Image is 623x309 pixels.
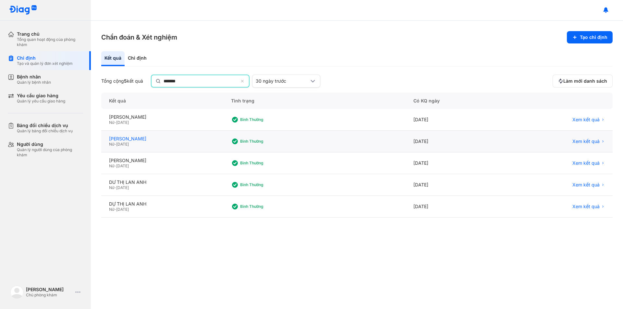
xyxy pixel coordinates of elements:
[17,128,73,134] div: Quản lý bảng đối chiếu dịch vụ
[114,142,116,147] span: -
[572,204,600,209] span: Xem kết quả
[572,182,600,188] span: Xem kết quả
[17,123,73,128] div: Bảng đối chiếu dịch vụ
[9,5,37,15] img: logo
[114,185,116,190] span: -
[109,114,215,120] div: [PERSON_NAME]
[116,185,129,190] span: [DATE]
[114,207,116,212] span: -
[406,152,502,174] div: [DATE]
[109,142,114,147] span: Nữ
[406,174,502,196] div: [DATE]
[116,120,129,125] span: [DATE]
[109,136,215,142] div: [PERSON_NAME]
[223,93,406,109] div: Tình trạng
[240,204,292,209] div: Bình thường
[406,196,502,218] div: [DATE]
[17,61,73,66] div: Tạo và quản lý đơn xét nghiệm
[17,147,83,158] div: Quản lý người dùng của phòng khám
[17,141,83,147] div: Người dùng
[109,179,215,185] div: DƯ THỊ LAN ANH
[109,201,215,207] div: DỰ THỊ LAN ANH
[116,142,129,147] span: [DATE]
[116,207,129,212] span: [DATE]
[572,138,600,144] span: Xem kết quả
[109,158,215,163] div: [PERSON_NAME]
[109,185,114,190] span: Nữ
[17,99,65,104] div: Quản lý yêu cầu giao hàng
[240,160,292,166] div: Bình thường
[114,163,116,168] span: -
[572,117,600,123] span: Xem kết quả
[101,33,177,42] h3: Chẩn đoán & Xét nghiệm
[116,163,129,168] span: [DATE]
[125,51,150,66] div: Chỉ định
[406,93,502,109] div: Có KQ ngày
[10,286,23,299] img: logo
[406,131,502,152] div: [DATE]
[406,109,502,131] div: [DATE]
[101,51,125,66] div: Kết quả
[109,120,114,125] span: Nữ
[26,292,73,298] div: Chủ phòng khám
[553,75,613,88] button: Làm mới danh sách
[572,160,600,166] span: Xem kết quả
[17,93,65,99] div: Yêu cầu giao hàng
[114,120,116,125] span: -
[17,55,73,61] div: Chỉ định
[17,37,83,47] div: Tổng quan hoạt động của phòng khám
[567,31,613,43] button: Tạo chỉ định
[101,93,223,109] div: Kết quả
[17,80,51,85] div: Quản lý bệnh nhân
[563,78,607,84] span: Làm mới danh sách
[17,31,83,37] div: Trang chủ
[101,78,143,84] div: Tổng cộng kết quả
[256,78,309,84] div: 30 ngày trước
[109,163,114,168] span: Nữ
[240,182,292,187] div: Bình thường
[109,207,114,212] span: Nữ
[240,117,292,122] div: Bình thường
[124,78,127,84] span: 5
[26,287,73,292] div: [PERSON_NAME]
[17,74,51,80] div: Bệnh nhân
[240,139,292,144] div: Bình thường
